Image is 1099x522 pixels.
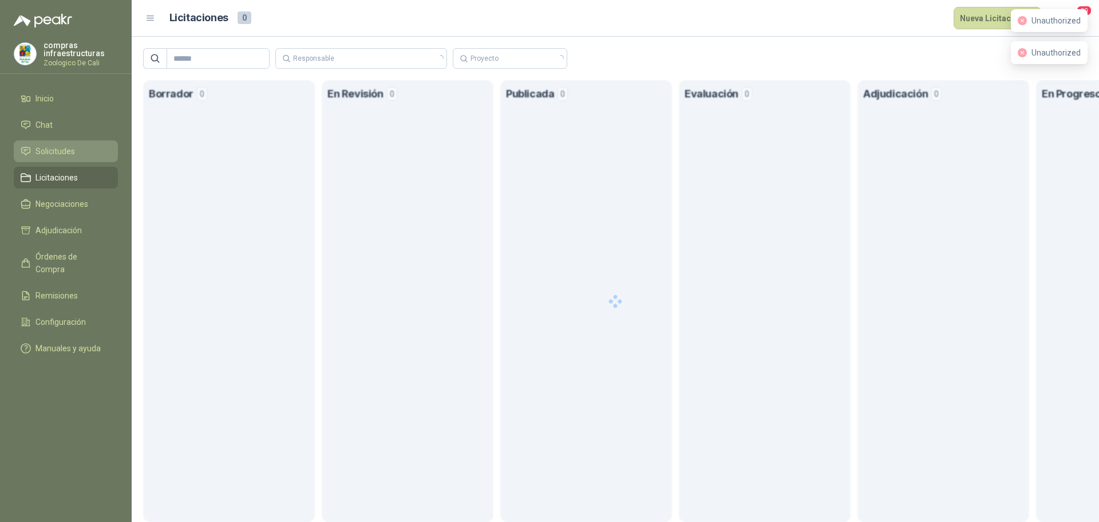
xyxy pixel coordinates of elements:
[169,10,228,26] h1: Licitaciones
[1018,48,1027,57] span: close-circle
[954,7,1042,30] button: Nueva Licitación
[14,167,118,189] a: Licitaciones
[14,337,118,359] a: Manuales y ayuda
[14,311,118,333] a: Configuración
[35,250,107,276] span: Órdenes de Compra
[14,43,36,65] img: Company Logo
[1076,5,1092,16] span: 20
[1031,16,1081,25] span: Unauthorized
[44,60,118,66] p: Zoologico De Cali
[14,114,118,136] a: Chat
[35,92,54,105] span: Inicio
[14,140,118,162] a: Solicitudes
[35,119,53,131] span: Chat
[14,285,118,307] a: Remisiones
[1018,16,1027,25] span: close-circle
[557,55,564,62] span: loading
[35,289,78,302] span: Remisiones
[437,55,444,62] span: loading
[14,219,118,241] a: Adjudicación
[35,224,82,237] span: Adjudicación
[35,171,78,184] span: Licitaciones
[14,88,118,109] a: Inicio
[14,246,118,280] a: Órdenes de Compra
[1031,48,1081,57] span: Unauthorized
[238,11,251,24] span: 0
[35,316,86,328] span: Configuración
[35,198,88,210] span: Negociaciones
[14,14,72,28] img: Logo peakr
[44,41,118,57] p: compras infraestructuras
[1065,8,1085,29] button: 20
[35,145,75,158] span: Solicitudes
[35,342,101,355] span: Manuales y ayuda
[14,193,118,215] a: Negociaciones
